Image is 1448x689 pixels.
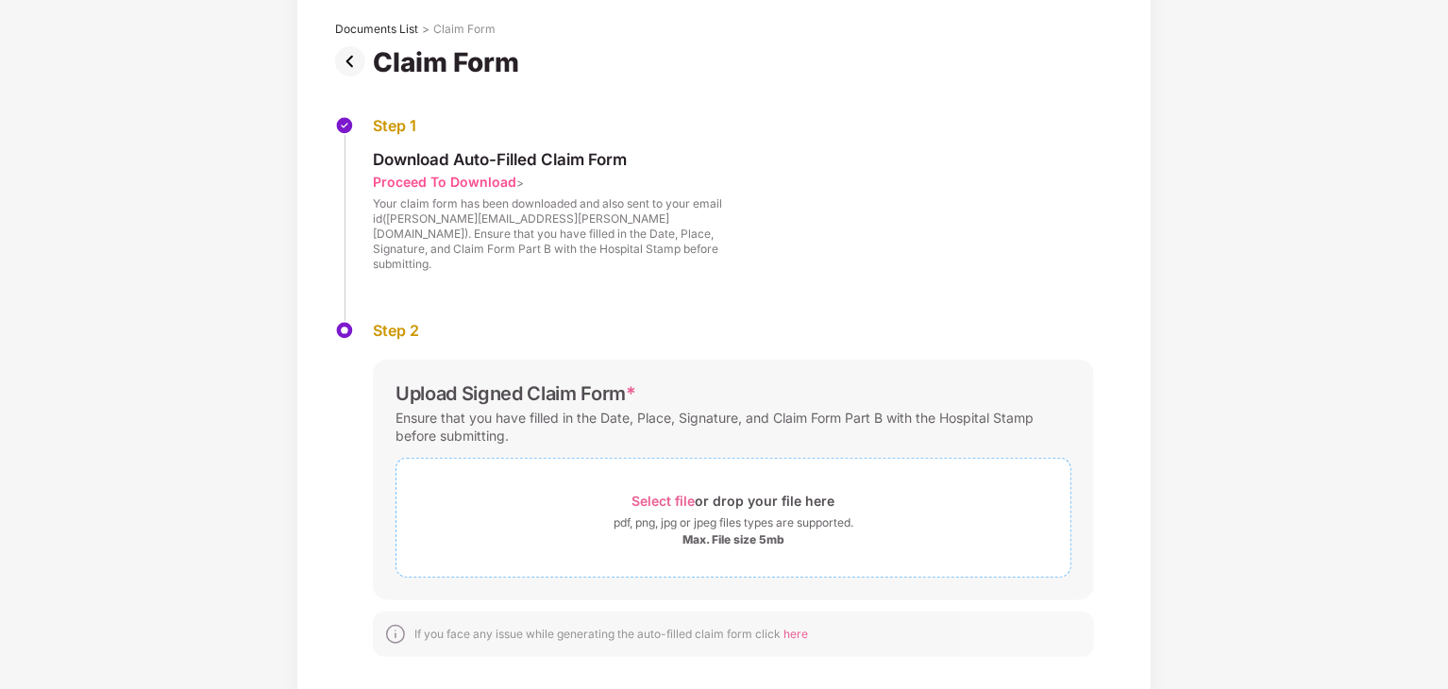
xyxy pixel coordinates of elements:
[516,176,524,190] span: >
[783,627,808,641] span: here
[373,173,516,191] div: Proceed To Download
[396,382,636,405] div: Upload Signed Claim Form
[396,473,1070,563] span: Select fileor drop your file herepdf, png, jpg or jpeg files types are supported.Max. File size 5mb
[373,196,722,272] div: Your claim form has been downloaded and also sent to your email id([PERSON_NAME][EMAIL_ADDRESS][P...
[433,22,496,37] div: Claim Form
[373,321,1094,341] div: Step 2
[682,532,784,547] div: Max. File size 5mb
[335,321,354,340] img: svg+xml;base64,PHN2ZyBpZD0iU3RlcC1BY3RpdmUtMzJ4MzIiIHhtbG5zPSJodHRwOi8vd3d3LnczLm9yZy8yMDAwL3N2Zy...
[335,22,418,37] div: Documents List
[335,46,373,76] img: svg+xml;base64,PHN2ZyBpZD0iUHJldi0zMngzMiIgeG1sbnM9Imh0dHA6Ly93d3cudzMub3JnLzIwMDAvc3ZnIiB3aWR0aD...
[396,405,1071,448] div: Ensure that you have filled in the Date, Place, Signature, and Claim Form Part B with the Hospita...
[422,22,429,37] div: >
[614,513,853,532] div: pdf, png, jpg or jpeg files types are supported.
[373,149,722,170] div: Download Auto-Filled Claim Form
[373,116,722,136] div: Step 1
[414,627,808,642] div: If you face any issue while generating the auto-filled claim form click
[335,116,354,135] img: svg+xml;base64,PHN2ZyBpZD0iU3RlcC1Eb25lLTMyeDMyIiB4bWxucz0iaHR0cDovL3d3dy53My5vcmcvMjAwMC9zdmciIH...
[632,493,696,509] span: Select file
[373,46,527,78] div: Claim Form
[632,488,835,513] div: or drop your file here
[384,623,407,646] img: svg+xml;base64,PHN2ZyBpZD0iSW5mb18tXzMyeDMyIiBkYXRhLW5hbWU9IkluZm8gLSAzMngzMiIgeG1sbnM9Imh0dHA6Ly...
